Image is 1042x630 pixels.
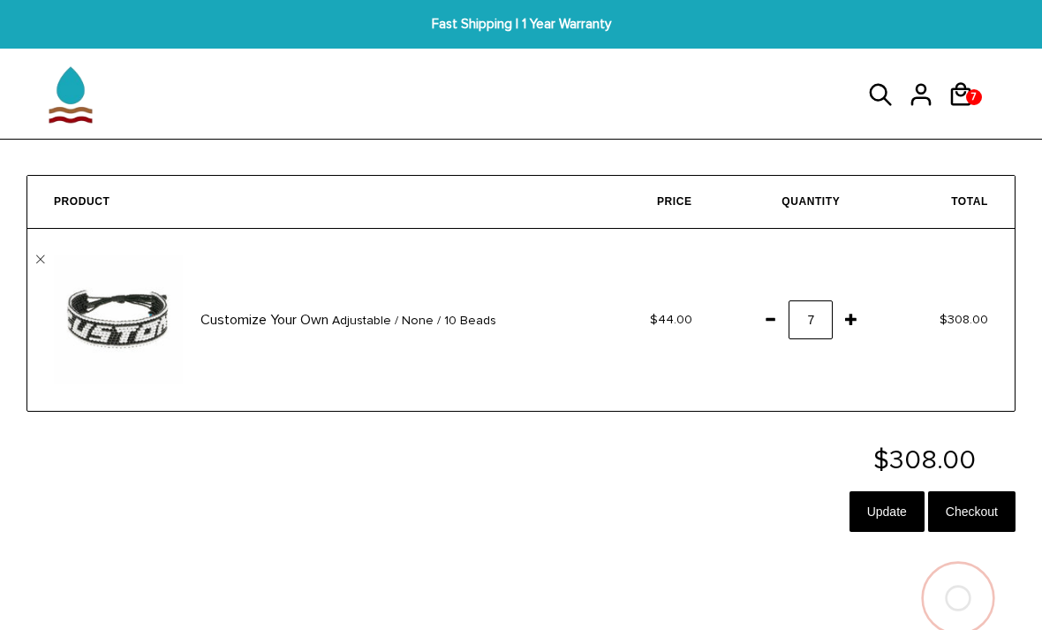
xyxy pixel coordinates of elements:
img: Customize Your Own [54,255,183,384]
input: Update [849,491,925,532]
a:  [36,255,45,264]
th: Total [866,176,1015,230]
th: Quantity [719,176,867,230]
input: Checkout [928,491,1016,532]
th: Product [27,176,570,230]
span: 7 [967,85,981,110]
a: 7 [948,113,987,116]
span: Adjustable / None / 10 Beads [332,311,496,331]
span: Fast Shipping | 1 Year Warranty [323,14,719,34]
span: $308.00 [860,444,989,476]
th: Price [570,176,719,230]
span: $308.00 [940,312,988,327]
span: $44.00 [650,312,692,327]
a: Customize Your Own [200,311,328,329]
